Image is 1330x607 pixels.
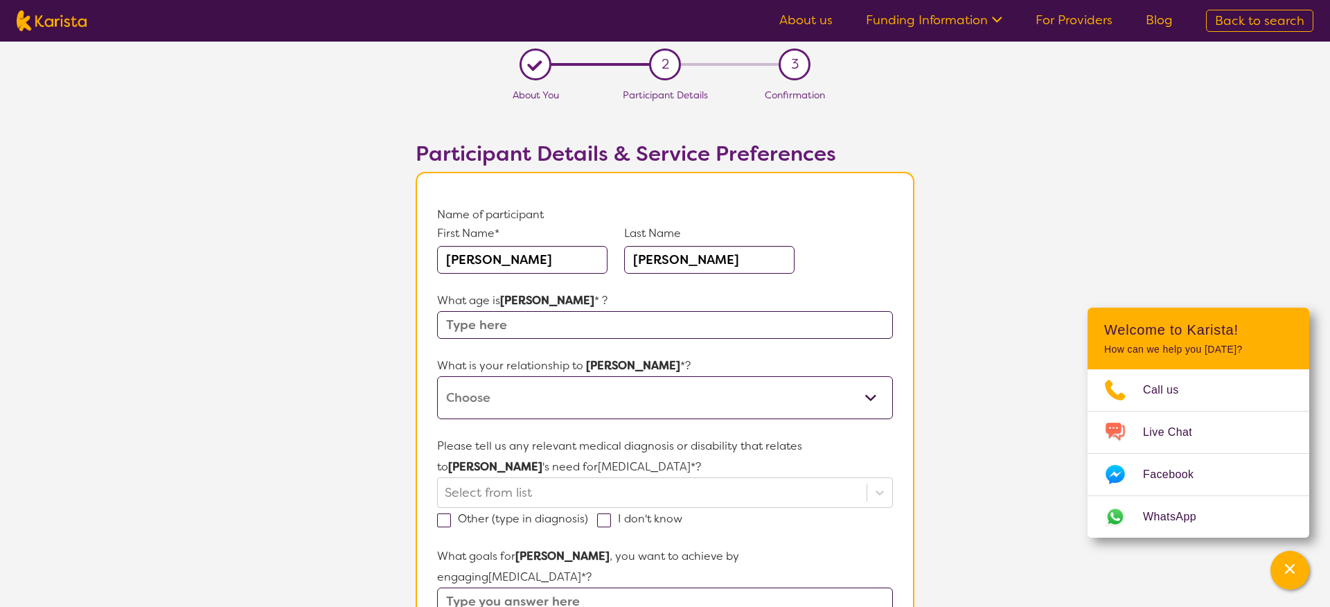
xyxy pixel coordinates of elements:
strong: [PERSON_NAME] [448,459,542,474]
a: Web link opens in a new tab. [1088,496,1309,538]
ul: Choose channel [1088,369,1309,538]
div: L [524,54,546,76]
h2: Participant Details & Service Preferences [416,141,914,166]
p: Name of participant [437,204,893,225]
span: Confirmation [765,89,825,101]
a: Blog [1146,12,1173,28]
span: About You [513,89,559,101]
span: WhatsApp [1143,507,1213,527]
p: What age is * ? [437,290,893,311]
a: Back to search [1206,10,1313,32]
p: How can we help you [DATE]? [1104,344,1293,355]
p: What goals for , you want to achieve by engaging [MEDICAL_DATA] *? [437,546,893,588]
button: Channel Menu [1270,551,1309,590]
span: Back to search [1215,12,1304,29]
p: Please tell us any relevant medical diagnosis or disability that relates to 's need for [MEDICAL_... [437,436,893,477]
p: What is your relationship to *? [437,355,893,376]
img: Karista logo [17,10,87,31]
strong: [PERSON_NAME] [515,549,610,563]
strong: [PERSON_NAME] [586,358,680,373]
span: Call us [1143,380,1196,401]
a: Funding Information [866,12,1002,28]
h2: Welcome to Karista! [1104,322,1293,338]
span: Facebook [1143,464,1210,485]
p: Last Name [624,225,795,242]
span: 2 [662,54,669,75]
a: For Providers [1036,12,1112,28]
input: Type here [437,311,893,339]
label: I don't know [597,511,691,526]
span: Live Chat [1143,422,1209,443]
a: About us [779,12,833,28]
strong: [PERSON_NAME] [500,293,594,308]
label: Other (type in diagnosis) [437,511,597,526]
span: 3 [791,54,799,75]
div: Channel Menu [1088,308,1309,538]
span: Participant Details [623,89,708,101]
p: First Name* [437,225,608,242]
